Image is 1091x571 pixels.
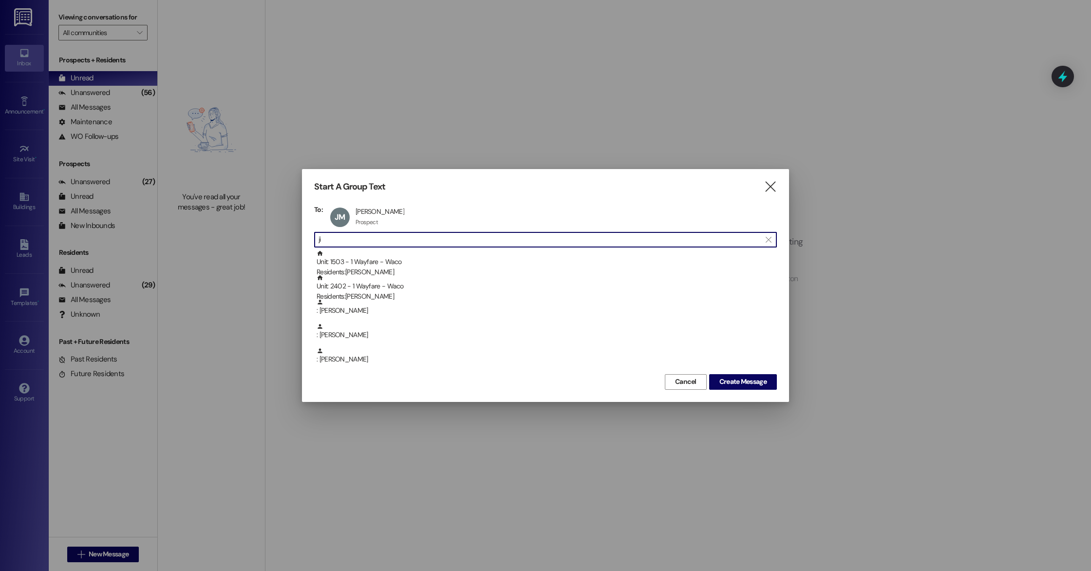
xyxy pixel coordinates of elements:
h3: To: [314,205,323,214]
i:  [766,236,771,244]
div: Unit: 1503 - 1 Wayfare - Waco [317,250,777,278]
div: : [PERSON_NAME] [314,347,777,372]
i:  [764,182,777,192]
span: Create Message [719,377,767,387]
input: Search for any contact or apartment [319,233,761,247]
div: : [PERSON_NAME] [317,323,777,340]
div: : [PERSON_NAME] [317,347,777,364]
div: : [PERSON_NAME] [314,323,777,347]
button: Cancel [665,374,707,390]
span: JM [335,212,345,222]
button: Create Message [709,374,777,390]
div: Unit: 2402 - 1 Wayfare - Waco [317,274,777,302]
button: Clear text [761,232,776,247]
div: Residents: [PERSON_NAME] [317,291,777,302]
div: : [PERSON_NAME] [314,299,777,323]
div: Unit: 2402 - 1 Wayfare - WacoResidents:[PERSON_NAME] [314,274,777,299]
div: Unit: 1503 - 1 Wayfare - WacoResidents:[PERSON_NAME] [314,250,777,274]
div: [PERSON_NAME] [356,207,404,216]
div: Prospect [356,218,378,226]
div: Residents: [PERSON_NAME] [317,267,777,277]
h3: Start A Group Text [314,181,385,192]
div: : [PERSON_NAME] [317,299,777,316]
span: Cancel [675,377,696,387]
